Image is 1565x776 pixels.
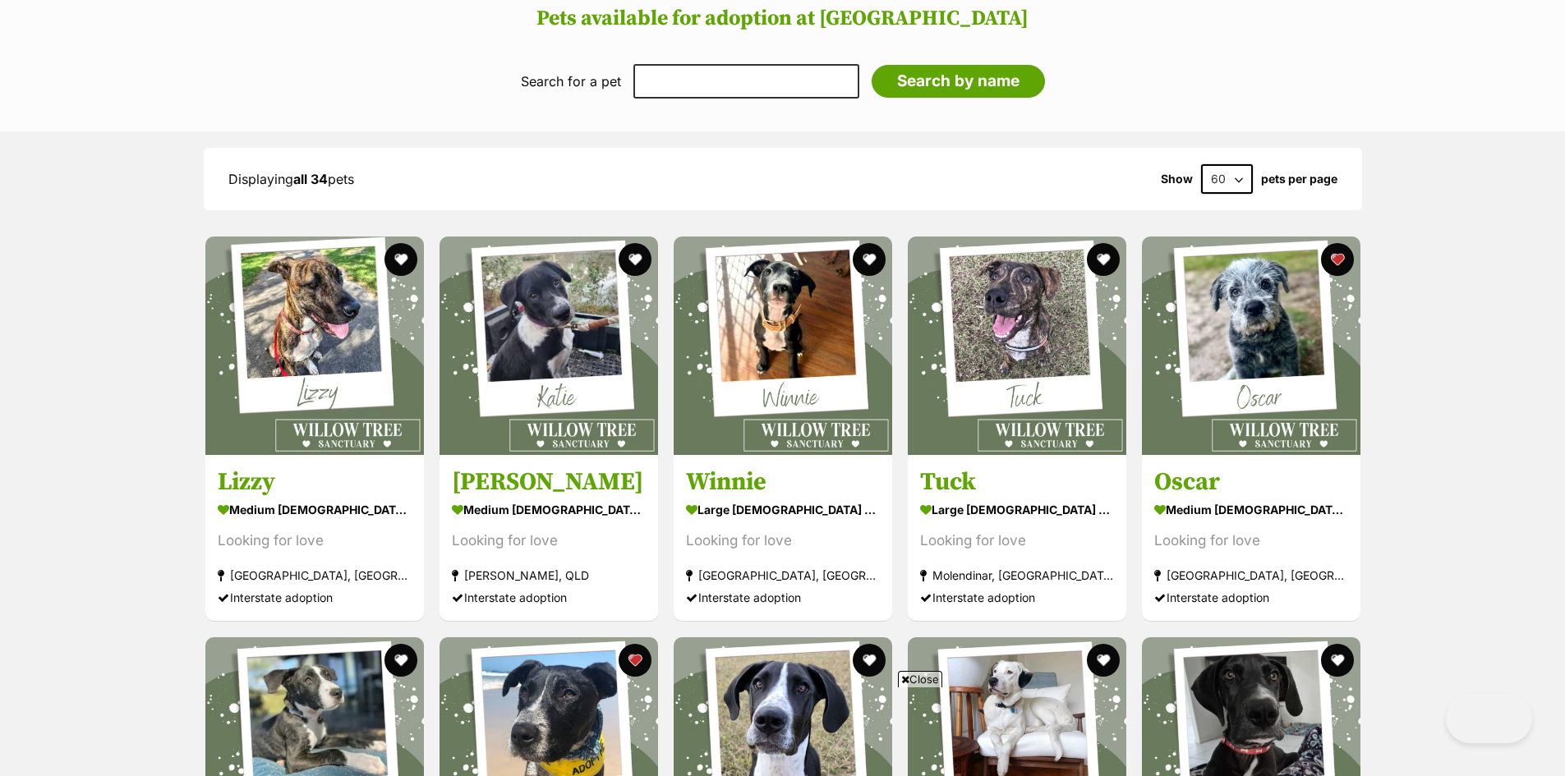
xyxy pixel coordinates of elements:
[16,7,1549,31] h2: Pets available for adoption at [GEOGRAPHIC_DATA]
[898,671,942,687] span: Close
[218,467,412,498] h3: Lizzy
[384,243,417,276] button: favourite
[853,644,886,677] button: favourite
[452,530,646,553] div: Looking for love
[674,455,892,622] a: Winnie large [DEMOGRAPHIC_DATA] Dog Looking for love [GEOGRAPHIC_DATA], [GEOGRAPHIC_DATA] Interst...
[908,455,1126,622] a: Tuck large [DEMOGRAPHIC_DATA] Dog Looking for love Molendinar, [GEOGRAPHIC_DATA] Interstate adopt...
[1154,565,1348,587] div: [GEOGRAPHIC_DATA], [GEOGRAPHIC_DATA]
[686,530,880,553] div: Looking for love
[920,467,1114,498] h3: Tuck
[1161,172,1193,186] span: Show
[452,498,646,522] div: medium [DEMOGRAPHIC_DATA] Dog
[674,236,892,455] img: Winnie
[920,587,1114,609] div: Interstate adoption
[1154,530,1348,553] div: Looking for love
[619,243,651,276] button: favourite
[452,467,646,498] h3: [PERSON_NAME]
[521,74,621,89] label: Search for a pet
[872,65,1045,98] input: Search by name
[1087,243,1120,276] button: favourite
[205,236,424,455] img: Lizzy
[686,587,880,609] div: Interstate adoption
[218,530,412,553] div: Looking for love
[384,694,1181,768] iframe: Advertisement
[228,171,354,187] span: Displaying pets
[1446,694,1532,743] iframe: Help Scout Beacon - Open
[1321,243,1354,276] button: favourite
[619,644,651,677] button: favourite
[1261,172,1337,186] label: pets per page
[920,530,1114,553] div: Looking for love
[452,587,646,609] div: Interstate adoption
[440,236,658,455] img: Katie
[293,171,328,187] strong: all 34
[1154,467,1348,498] h3: Oscar
[920,565,1114,587] div: Molendinar, [GEOGRAPHIC_DATA]
[908,236,1126,455] img: Tuck
[440,455,658,622] a: [PERSON_NAME] medium [DEMOGRAPHIC_DATA] Dog Looking for love [PERSON_NAME], QLD Interstate adopti...
[205,455,424,622] a: Lizzy medium [DEMOGRAPHIC_DATA] Dog Looking for love [GEOGRAPHIC_DATA], [GEOGRAPHIC_DATA] Interst...
[1142,236,1360,455] img: Oscar
[686,498,880,522] div: large [DEMOGRAPHIC_DATA] Dog
[1087,644,1120,677] button: favourite
[686,565,880,587] div: [GEOGRAPHIC_DATA], [GEOGRAPHIC_DATA]
[1154,498,1348,522] div: medium [DEMOGRAPHIC_DATA] Dog
[1142,455,1360,622] a: Oscar medium [DEMOGRAPHIC_DATA] Dog Looking for love [GEOGRAPHIC_DATA], [GEOGRAPHIC_DATA] Interst...
[1154,587,1348,609] div: Interstate adoption
[218,565,412,587] div: [GEOGRAPHIC_DATA], [GEOGRAPHIC_DATA]
[686,467,880,498] h3: Winnie
[853,243,886,276] button: favourite
[218,587,412,609] div: Interstate adoption
[1321,644,1354,677] button: favourite
[920,498,1114,522] div: large [DEMOGRAPHIC_DATA] Dog
[218,498,412,522] div: medium [DEMOGRAPHIC_DATA] Dog
[452,565,646,587] div: [PERSON_NAME], QLD
[384,644,417,677] button: favourite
